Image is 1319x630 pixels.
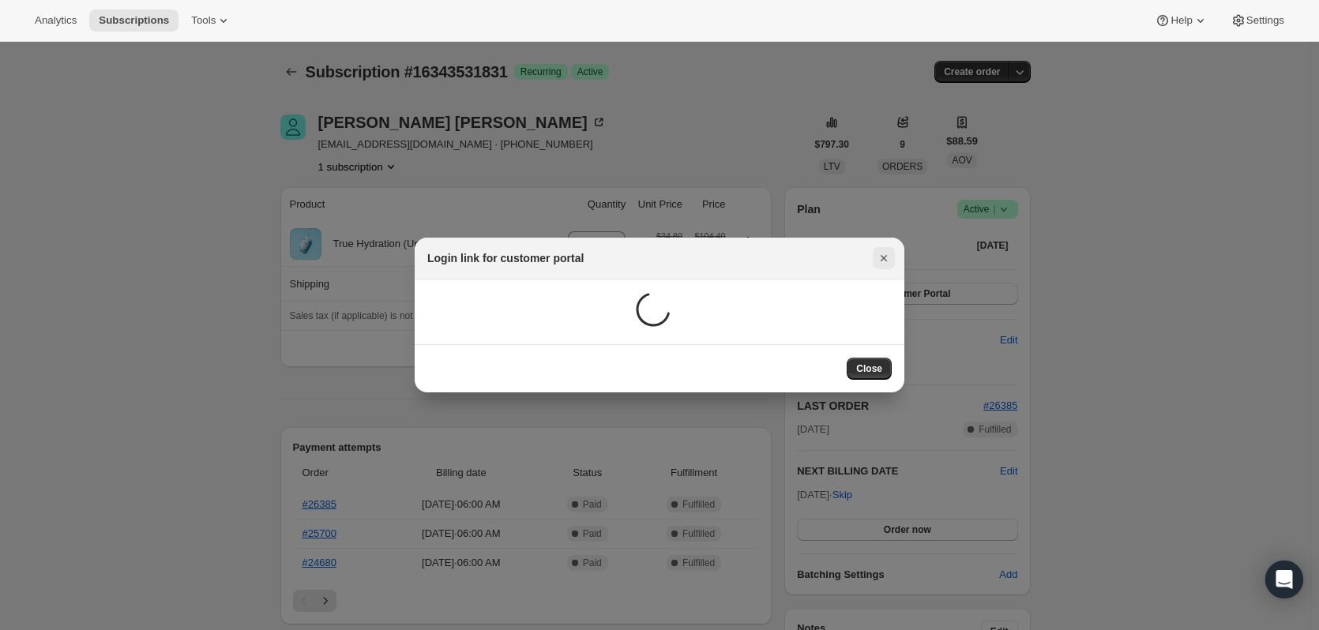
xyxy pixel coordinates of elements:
[35,14,77,27] span: Analytics
[427,250,584,266] h2: Login link for customer portal
[1221,9,1294,32] button: Settings
[99,14,169,27] span: Subscriptions
[1171,14,1192,27] span: Help
[856,362,882,375] span: Close
[182,9,241,32] button: Tools
[847,358,892,380] button: Close
[89,9,178,32] button: Subscriptions
[1265,561,1303,598] div: Open Intercom Messenger
[25,9,86,32] button: Analytics
[191,14,216,27] span: Tools
[1145,9,1217,32] button: Help
[1246,14,1284,27] span: Settings
[873,247,895,269] button: Close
